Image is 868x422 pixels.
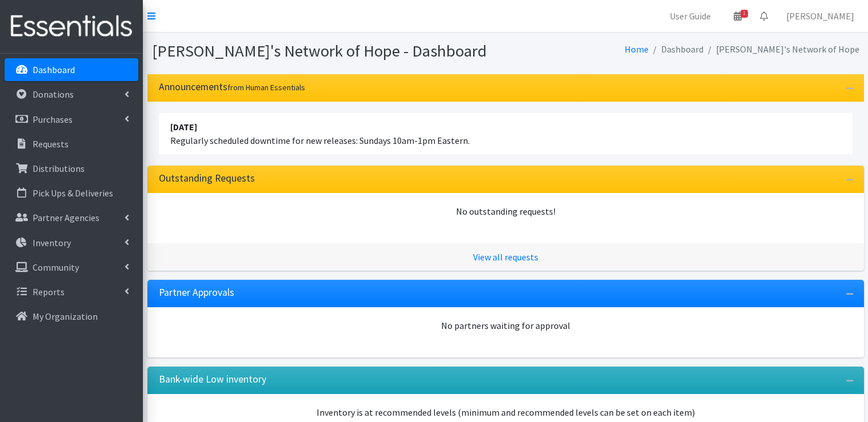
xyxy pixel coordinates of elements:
[5,305,138,328] a: My Organization
[5,83,138,106] a: Donations
[649,41,703,58] li: Dashboard
[725,5,751,27] a: 1
[777,5,863,27] a: [PERSON_NAME]
[5,182,138,204] a: Pick Ups & Deliveries
[5,108,138,131] a: Purchases
[5,132,138,155] a: Requests
[5,58,138,81] a: Dashboard
[625,43,649,55] a: Home
[33,212,99,223] p: Partner Agencies
[159,172,255,184] h3: Outstanding Requests
[33,138,69,150] p: Requests
[159,81,305,93] h3: Announcements
[33,237,71,248] p: Inventory
[473,251,538,263] a: View all requests
[741,10,748,18] span: 1
[33,64,75,75] p: Dashboard
[33,89,74,100] p: Donations
[33,311,98,322] p: My Organization
[33,286,65,298] p: Reports
[661,5,720,27] a: User Guide
[33,262,79,273] p: Community
[33,187,113,199] p: Pick Ups & Deliveries
[227,82,305,93] small: from Human Essentials
[703,41,859,58] li: [PERSON_NAME]'s Network of Hope
[159,405,853,419] p: Inventory is at recommended levels (minimum and recommended levels can be set on each item)
[5,157,138,180] a: Distributions
[33,163,85,174] p: Distributions
[5,280,138,303] a: Reports
[5,206,138,229] a: Partner Agencies
[159,373,266,385] h3: Bank-wide Low inventory
[5,231,138,254] a: Inventory
[5,256,138,279] a: Community
[33,114,73,125] p: Purchases
[152,41,502,61] h1: [PERSON_NAME]'s Network of Hope - Dashboard
[159,113,853,154] li: Regularly scheduled downtime for new releases: Sundays 10am-1pm Eastern.
[170,121,197,132] strong: [DATE]
[159,319,853,332] div: No partners waiting for approval
[5,7,138,46] img: HumanEssentials
[159,287,234,299] h3: Partner Approvals
[159,204,853,218] div: No outstanding requests!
